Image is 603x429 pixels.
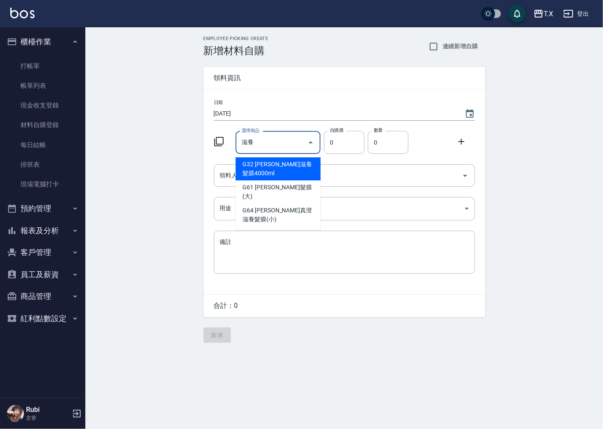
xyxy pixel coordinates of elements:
[26,406,70,414] h5: Rubi
[3,197,82,220] button: 預約管理
[3,56,82,76] a: 打帳單
[3,285,82,307] button: 商品管理
[242,128,259,134] label: 選擇商品
[3,264,82,286] button: 員工及薪資
[214,107,456,121] input: YYYY/MM/DD
[3,241,82,264] button: 客戶管理
[214,99,223,106] label: 日期
[236,203,320,226] li: G64 [PERSON_NAME]真澄滋養髮膜(小)
[304,136,318,149] button: Close
[3,135,82,155] a: 每日結帳
[3,220,82,242] button: 報表及分析
[3,307,82,330] button: 紅利點數設定
[3,115,82,135] a: 材料自購登錄
[374,127,383,133] label: 數量
[3,76,82,96] a: 帳單列表
[544,9,553,19] div: T.X
[560,6,593,22] button: 登出
[530,5,556,23] button: T.X
[460,104,480,124] button: Choose date, selected date is 2025-09-24
[204,45,268,57] h3: 新增材料自購
[3,31,82,53] button: 櫃檯作業
[236,157,320,180] li: G32 [PERSON_NAME]滋養髮膜4000ml
[26,414,70,422] p: 主管
[3,96,82,115] a: 現金收支登錄
[204,36,268,41] h2: Employee Picking Create
[458,169,472,183] button: Open
[443,42,478,51] span: 連續新增自購
[7,405,24,422] img: Person
[3,155,82,174] a: 排班表
[236,180,320,203] li: G61 [PERSON_NAME]髮膜(大)
[214,74,475,82] span: 領料資訊
[3,174,82,194] a: 現場電腦打卡
[10,8,35,18] img: Logo
[204,295,485,317] div: 合計： 0
[330,127,343,133] label: 自購價
[509,5,526,22] button: save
